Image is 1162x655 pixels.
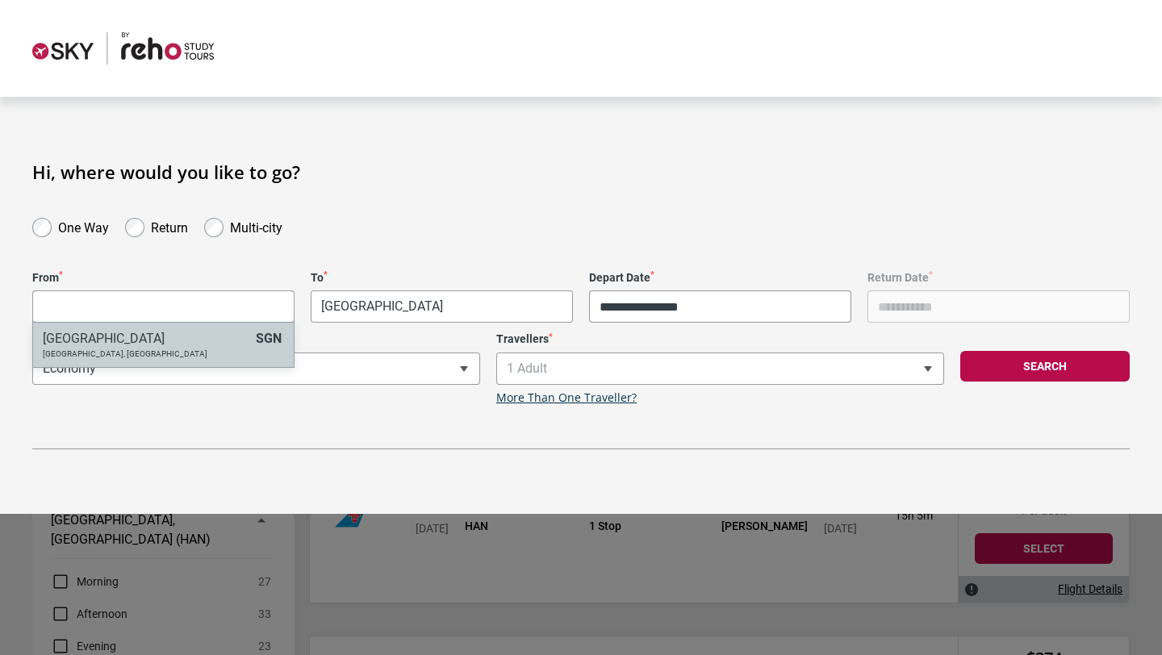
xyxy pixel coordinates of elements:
label: Depart Date [589,271,851,285]
label: Return [151,216,188,236]
button: Search [960,351,1130,382]
p: [GEOGRAPHIC_DATA], [GEOGRAPHIC_DATA] [43,349,248,359]
span: Noi Bai International Airport [32,290,295,323]
h1: Hi, where would you like to go? [32,161,1130,182]
span: Economy [33,353,479,384]
input: Search [33,290,294,323]
label: From [32,271,295,285]
span: 1 Adult [496,353,944,385]
a: More Than One Traveller? [496,391,637,405]
label: One Way [58,216,109,236]
h6: [GEOGRAPHIC_DATA] [43,331,248,346]
span: Melbourne Airport [311,290,573,323]
label: To [311,271,573,285]
span: 1 Adult [497,353,943,384]
span: Melbourne Airport [311,291,572,322]
span: Economy [32,353,480,385]
span: SGN [256,331,282,346]
label: Travellers [496,332,944,346]
label: Multi-city [230,216,282,236]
